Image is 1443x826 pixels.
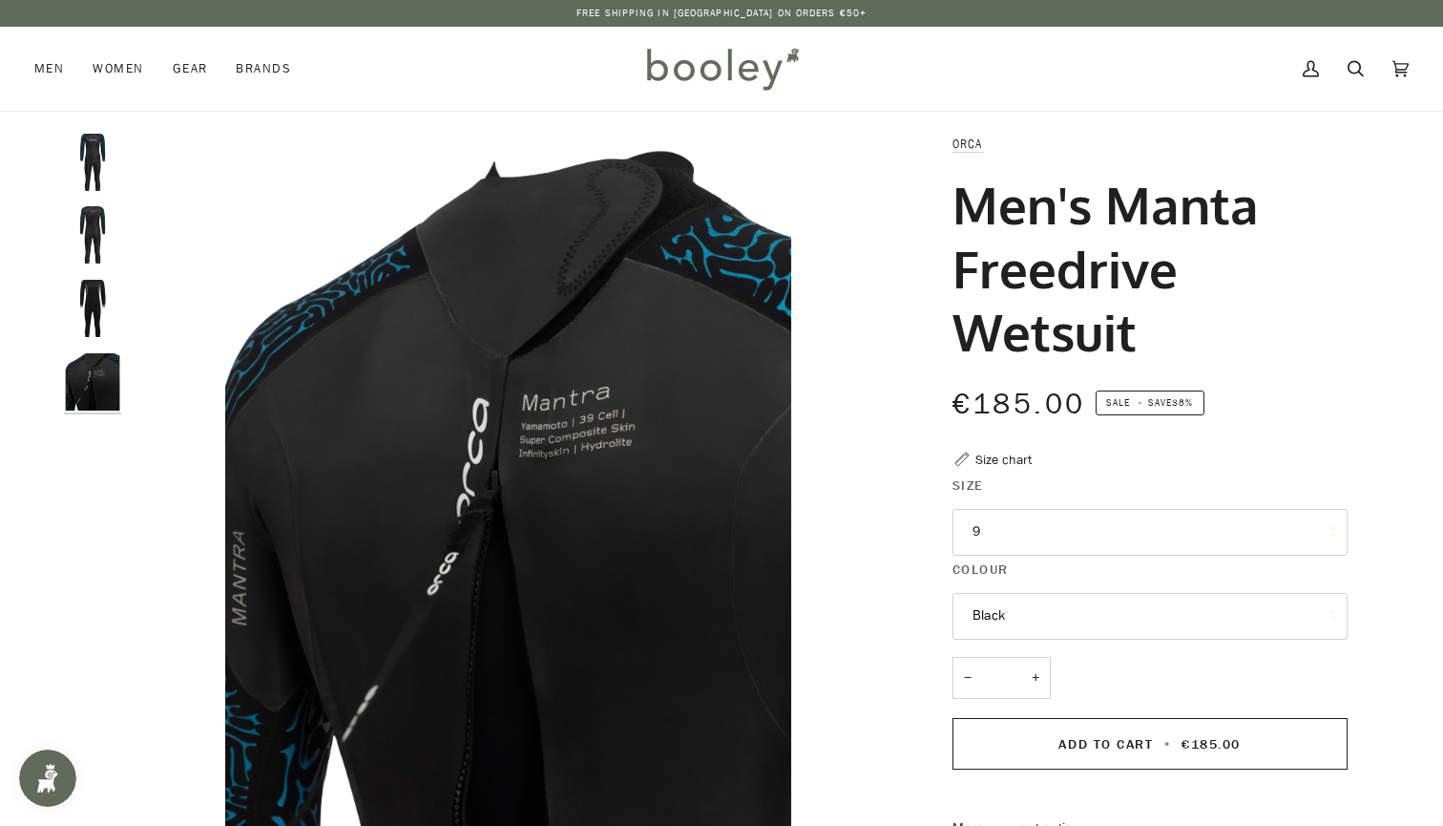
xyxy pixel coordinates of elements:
span: Men [34,59,64,78]
span: €185.00 [952,385,1086,424]
span: Brands [236,59,291,78]
span: Size [952,476,984,496]
button: Black [952,593,1348,640]
em: • [1133,395,1148,410]
a: Gear [158,27,222,111]
span: Add to Cart [1058,735,1153,753]
span: Women [93,59,143,78]
img: Orca Men's Manta Freedrive Wetsuit - Booley Galway [64,280,121,337]
iframe: Button to open loyalty program pop-up [19,750,76,807]
span: €185.00 [1182,735,1241,753]
input: Quantity [952,657,1051,700]
button: Add to Cart • €185.00 [952,718,1348,770]
img: Orca Men's Manta Freedrive Wetsuit - Booley Galway [64,353,121,411]
span: • [1159,735,1177,753]
a: Men [34,27,78,111]
a: Brands [221,27,305,111]
a: Orca [952,136,983,152]
p: Free Shipping in [GEOGRAPHIC_DATA] on Orders €50+ [576,6,867,21]
span: Gear [173,59,208,78]
h1: Men's Manta Freedrive Wetsuit [952,173,1333,362]
img: Orca Men's Manta Freedrive Wetsuit - Booley Galway [64,134,121,191]
div: Size chart [975,450,1032,470]
img: Orca Men's Manta Freedrive Wetsuit - Booley Galway [64,206,121,264]
span: Colour [952,560,1009,580]
img: Booley [638,41,805,96]
span: Save [1096,391,1204,415]
button: + [1020,657,1051,700]
span: Sale [1106,395,1130,410]
a: Women [78,27,157,111]
button: − [952,657,983,700]
span: 38% [1172,395,1193,410]
button: 9 [952,509,1348,556]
